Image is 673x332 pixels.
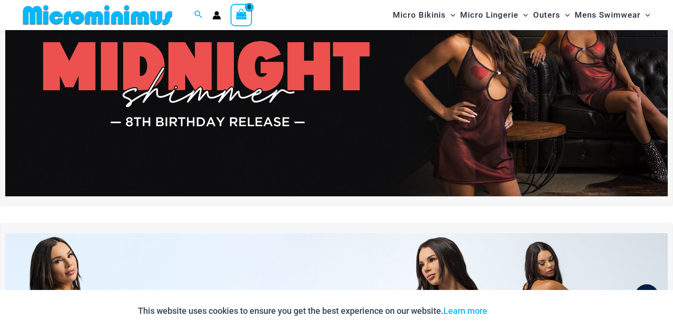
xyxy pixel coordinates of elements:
[531,3,572,27] a: OutersMenu ToggleMenu Toggle
[138,304,487,318] p: This website uses cookies to ensure you get the best experience on our website.
[393,3,446,27] span: Micro Bikinis
[458,3,530,27] a: Micro LingerieMenu ToggleMenu Toggle
[460,3,518,27] span: Micro Lingerie
[641,3,650,27] span: Menu Toggle
[389,1,654,29] nav: Site Navigation
[533,3,560,27] span: Outers
[518,3,528,27] span: Menu Toggle
[560,3,570,27] span: Menu Toggle
[572,3,652,27] a: Mens SwimwearMenu ToggleMenu Toggle
[212,11,221,20] a: Account icon link
[390,3,458,27] a: Micro BikinisMenu ToggleMenu Toggle
[231,4,252,26] a: View Shopping Cart, empty
[19,4,176,26] img: MM SHOP LOGO FLAT
[443,306,487,316] a: Learn more
[494,300,535,322] button: Accept
[446,3,455,27] span: Menu Toggle
[194,9,203,21] a: Search icon link
[575,3,641,27] span: Mens Swimwear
